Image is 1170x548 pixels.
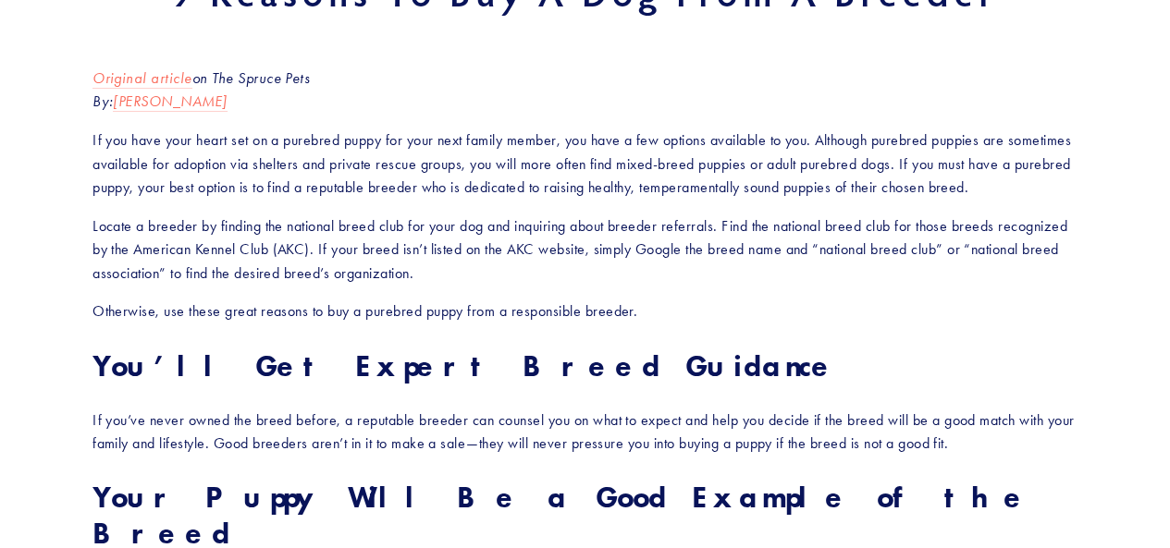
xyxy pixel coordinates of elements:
[92,347,838,384] strong: You’ll Get Expert Breed Guidance
[92,69,192,89] a: Original article
[92,69,192,87] em: Original article
[113,92,227,112] a: [PERSON_NAME]
[92,408,1078,456] p: If you’ve never owned the breed before, a reputable breeder can counsel you on what to expect and...
[113,92,227,110] em: [PERSON_NAME]
[92,69,310,111] em: on The Spruce Pets By:
[92,214,1078,286] p: Locate a breeder by finding the national breed club for your dog and inquiring about breeder refe...
[92,128,1078,200] p: If you have your heart set on a purebred puppy for your next family member, you have a few option...
[92,299,1078,323] p: Otherwise, use these great reasons to buy a purebred puppy from a responsible breeder.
